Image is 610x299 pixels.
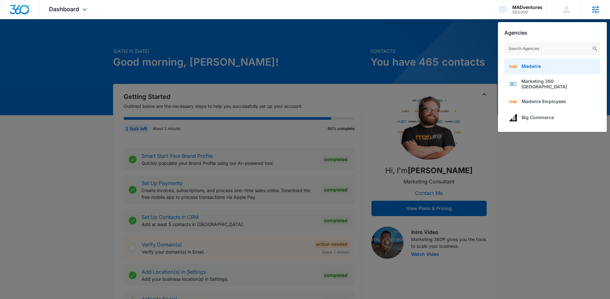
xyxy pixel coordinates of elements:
[504,30,527,36] h2: Agencies
[504,93,600,109] a: Madwire Employees
[49,6,79,12] span: Dashboard
[512,5,542,10] div: account name
[522,99,566,104] span: Madwire Employees
[504,42,600,55] input: Search Agencies
[521,78,596,89] span: Marketing 360 [GEOGRAPHIC_DATA]
[522,115,554,120] span: Big Commerce
[522,63,541,69] span: Madwire
[504,109,600,125] a: Big Commerce
[504,74,600,93] a: Marketing 360 [GEOGRAPHIC_DATA]
[512,10,542,14] div: account id
[504,58,600,74] a: Madwire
